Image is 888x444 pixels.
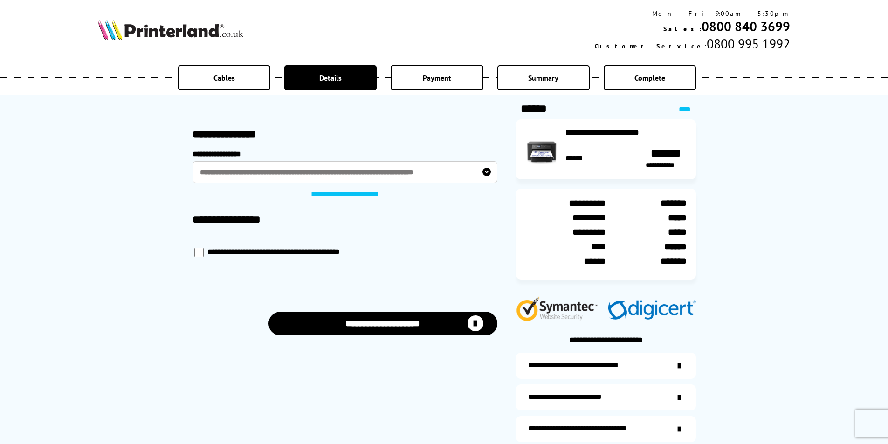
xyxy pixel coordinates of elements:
[516,416,696,442] a: additional-cables
[423,73,451,82] span: Payment
[663,25,702,33] span: Sales:
[98,20,243,40] img: Printerland Logo
[595,42,707,50] span: Customer Service:
[634,73,665,82] span: Complete
[702,18,790,35] a: 0800 840 3699
[528,73,558,82] span: Summary
[213,73,235,82] span: Cables
[707,35,790,52] span: 0800 995 1992
[516,353,696,379] a: additional-ink
[319,73,342,82] span: Details
[595,9,790,18] div: Mon - Fri 9:00am - 5:30pm
[516,384,696,410] a: items-arrive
